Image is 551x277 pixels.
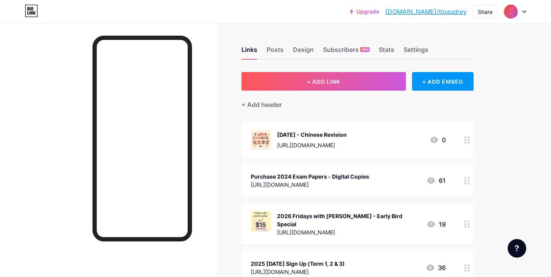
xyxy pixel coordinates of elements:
div: 0 [430,135,446,145]
div: Stats [379,45,394,59]
a: Upgrade [350,9,379,15]
div: 61 [426,176,446,185]
div: [URL][DOMAIN_NAME] [251,268,345,276]
div: 36 [426,263,446,272]
img: 12 Sep 2025 - Chinese Revision [251,130,271,150]
div: Purchase 2024 Exam Papers - Digital Copies [251,172,369,181]
div: Share [478,8,493,16]
div: [URL][DOMAIN_NAME] [277,141,347,149]
div: 19 [426,220,446,229]
div: Settings [404,45,428,59]
div: Design [293,45,314,59]
div: [URL][DOMAIN_NAME] [277,228,420,236]
img: Audrey Wong [503,4,518,19]
button: + ADD LINK [241,72,406,91]
span: + ADD LINK [307,78,340,85]
div: Links [241,45,257,59]
div: Subscribers [323,45,370,59]
div: [DATE] - Chinese Revision [277,131,347,139]
a: [DOMAIN_NAME]/tloaudrey [385,7,467,16]
div: [URL][DOMAIN_NAME] [251,181,369,189]
div: + Add header [241,100,282,109]
span: NEW [361,47,369,52]
div: + ADD EMBED [412,72,474,91]
div: Posts [267,45,284,59]
img: 2026 Fridays with Auntie Audrey - Early Bird Special [251,211,271,231]
div: 2025 [DATE] Sign Up (Term 1, 2 & 3) [251,260,345,268]
div: 2026 Fridays with [PERSON_NAME] - Early Bird Special [277,212,420,228]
